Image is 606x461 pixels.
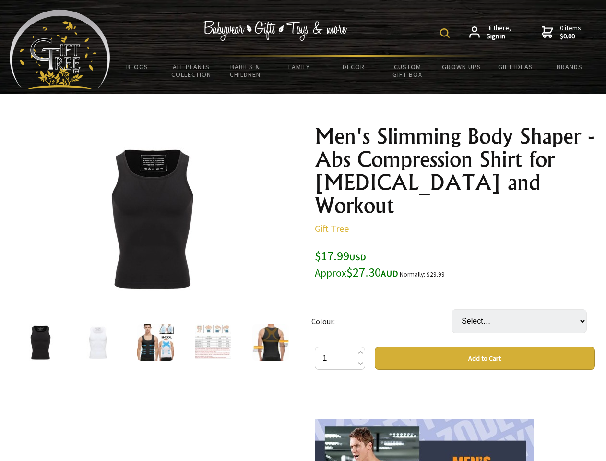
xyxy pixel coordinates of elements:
img: Men's Slimming Body Shaper - Abs Compression Shirt for Gynecomastia and Workout [80,324,116,361]
a: Grown Ups [434,57,488,77]
a: Brands [543,57,597,77]
small: Approx [315,267,346,279]
strong: Sign in [487,32,511,41]
img: Men's Slimming Body Shaper - Abs Compression Shirt for Gynecomastia and Workout [22,324,59,361]
a: Hi there,Sign in [469,24,511,41]
td: Colour: [311,296,452,347]
a: Gift Ideas [488,57,543,77]
span: $17.99 $27.30 [315,248,398,280]
img: Babywear - Gifts - Toys & more [203,21,347,41]
a: All Plants Collection [165,57,219,85]
img: Babyware - Gifts - Toys and more... [10,10,110,89]
span: Hi there, [487,24,511,41]
a: Decor [326,57,380,77]
h1: Men's Slimming Body Shaper - Abs Compression Shirt for [MEDICAL_DATA] and Workout [315,125,595,217]
span: 0 items [560,24,581,41]
img: Men's Slimming Body Shaper - Abs Compression Shirt for Gynecomastia and Workout [137,324,174,361]
img: product search [440,28,450,38]
a: Gift Tree [315,222,349,234]
span: AUD [381,268,398,279]
button: Add to Cart [375,347,595,370]
a: 0 items$0.00 [542,24,581,41]
img: Men's Slimming Body Shaper - Abs Compression Shirt for Gynecomastia and Workout [252,324,289,361]
strong: $0.00 [560,32,581,41]
a: Babies & Children [218,57,273,85]
a: Custom Gift Box [380,57,435,85]
a: BLOGS [110,57,165,77]
img: Men's Slimming Body Shaper - Abs Compression Shirt for Gynecomastia and Workout [195,324,231,361]
small: Normally: $29.99 [400,270,445,279]
span: USD [349,252,366,263]
a: Family [273,57,327,77]
img: Men's Slimming Body Shaper - Abs Compression Shirt for Gynecomastia and Workout [77,144,226,293]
